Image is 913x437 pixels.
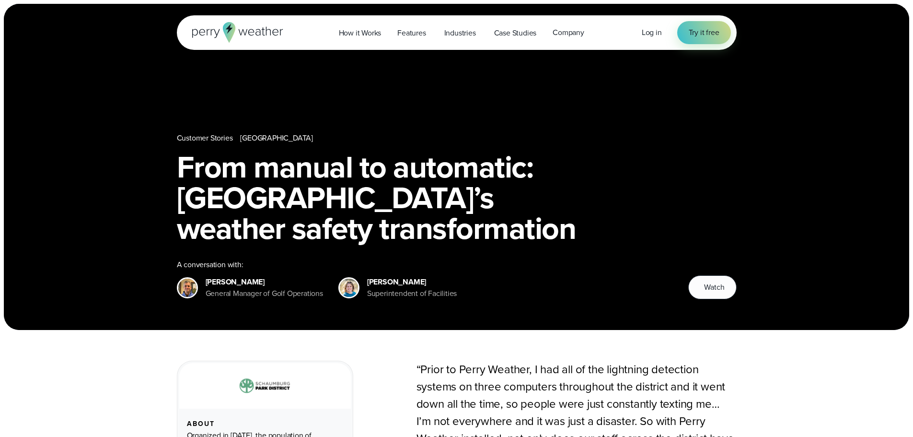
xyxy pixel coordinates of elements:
[177,259,673,271] div: A conversation with:
[367,288,457,299] div: Superintendent of Facilities
[177,152,737,244] h1: From manual to automatic: [GEOGRAPHIC_DATA]’s weather safety transformation
[206,276,323,288] div: [PERSON_NAME]
[397,27,426,39] span: Features
[177,132,233,144] a: Customer Stories
[206,288,323,299] div: General Manager of Golf Operations
[688,275,736,299] button: Watch
[339,27,381,39] span: How it Works
[704,282,724,293] span: Watch
[340,279,358,297] img: Erin Chapa, Superintendent of Facilities Headshot
[178,279,196,297] img: Jon Parsons General Manager of Golf Operations, Schaumburg Golf Club
[642,27,662,38] a: Log in
[177,132,737,144] nav: Breadcrumb
[240,132,313,144] a: [GEOGRAPHIC_DATA]
[494,27,537,39] span: Case Studies
[689,27,719,38] span: Try it free
[187,420,343,428] div: About
[331,23,390,43] a: How it Works
[367,276,457,288] div: [PERSON_NAME]
[486,23,545,43] a: Case Studies
[444,27,476,39] span: Industries
[677,21,731,44] a: Try it free
[553,27,584,38] span: Company
[233,375,297,397] img: Schaumburg-Park-District-1.svg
